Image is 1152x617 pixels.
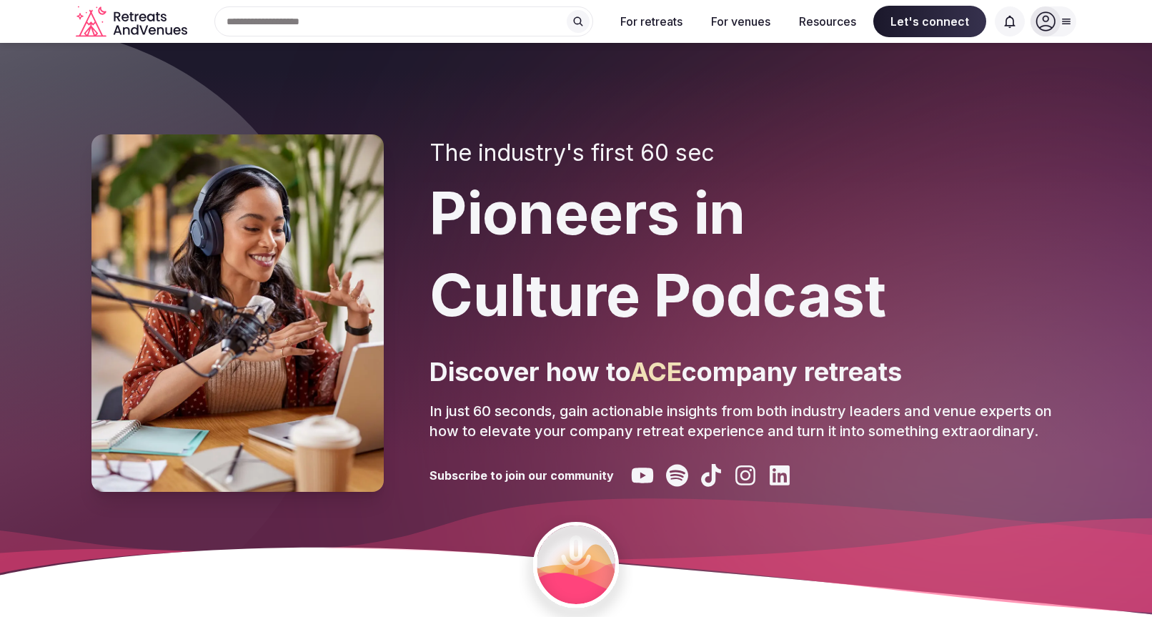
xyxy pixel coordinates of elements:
[76,6,190,38] svg: Retreats and Venues company logo
[609,6,694,37] button: For retreats
[873,6,986,37] span: Let's connect
[630,356,682,388] span: ACE
[76,6,190,38] a: Visit the homepage
[700,6,782,37] button: For venues
[91,134,384,492] img: Pioneers in Culture Podcast
[429,172,1061,337] h1: Pioneers in Culture Podcast
[429,401,1061,441] p: In just 60 seconds, gain actionable insights from both industry leaders and venue experts on how ...
[429,139,1061,167] h2: The industry's first 60 sec
[429,468,614,483] h3: Subscribe to join our community
[429,354,1061,390] p: Discover how to company retreats
[788,6,868,37] button: Resources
